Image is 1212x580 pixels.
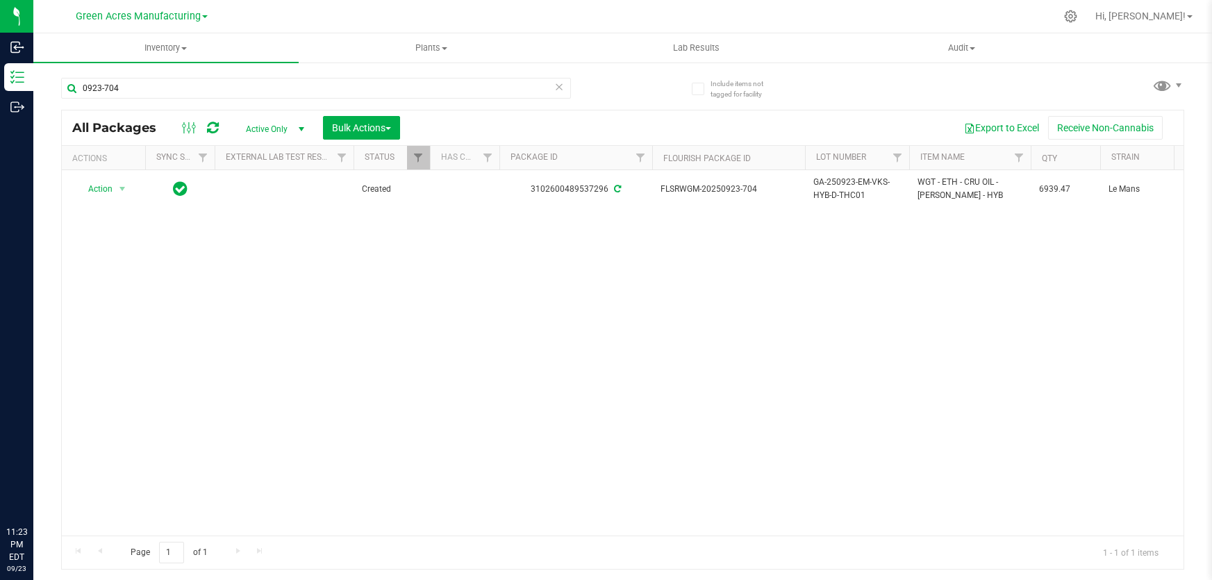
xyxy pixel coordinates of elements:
span: In Sync [173,179,188,199]
inline-svg: Outbound [10,100,24,114]
span: Clear [554,78,564,96]
a: Audit [829,33,1094,63]
span: 6939.47 [1039,183,1092,196]
span: Lab Results [654,42,738,54]
th: Has COA [430,146,499,170]
iframe: Resource center unread badge [41,467,58,483]
span: Plants [299,42,563,54]
a: Filter [629,146,652,169]
span: Green Acres Manufacturing [76,10,201,22]
span: Sync from Compliance System [612,184,621,194]
div: 3102600489537296 [497,183,654,196]
a: Filter [476,146,499,169]
a: Filter [331,146,354,169]
span: All Packages [72,120,170,135]
div: Actions [72,154,140,163]
a: Qty [1042,154,1057,163]
span: Hi, [PERSON_NAME]! [1095,10,1186,22]
a: Filter [192,146,215,169]
a: Lot Number [816,152,866,162]
a: External Lab Test Result [226,152,335,162]
a: Package ID [510,152,558,162]
span: 1 - 1 of 1 items [1092,542,1170,563]
a: Strain [1111,152,1140,162]
span: select [114,179,131,199]
inline-svg: Inbound [10,40,24,54]
a: Filter [407,146,430,169]
a: Status [365,152,395,162]
a: Inventory [33,33,299,63]
iframe: Resource center [14,469,56,511]
span: Include items not tagged for facility [711,78,780,99]
a: Filter [886,146,909,169]
span: Action [76,179,113,199]
span: FLSRWGM-20250923-704 [661,183,797,196]
span: WGT - ETH - CRU OIL - [PERSON_NAME] - HYB [918,176,1022,202]
div: Manage settings [1062,10,1079,23]
span: Bulk Actions [332,122,391,133]
span: Inventory [33,42,299,54]
span: Page of 1 [119,542,219,563]
a: Sync Status [156,152,210,162]
p: 11:23 PM EDT [6,526,27,563]
span: Audit [829,42,1093,54]
a: Flourish Package ID [663,154,751,163]
inline-svg: Inventory [10,70,24,84]
button: Export to Excel [955,116,1048,140]
a: Plants [299,33,564,63]
p: 09/23 [6,563,27,574]
span: Created [362,183,422,196]
button: Receive Non-Cannabis [1048,116,1163,140]
span: GA-250923-EM-VKS-HYB-D-THC01 [813,176,901,202]
a: Item Name [920,152,965,162]
a: Lab Results [564,33,829,63]
input: 1 [159,542,184,563]
button: Bulk Actions [323,116,400,140]
a: Filter [1008,146,1031,169]
input: Search Package ID, Item Name, SKU, Lot or Part Number... [61,78,571,99]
